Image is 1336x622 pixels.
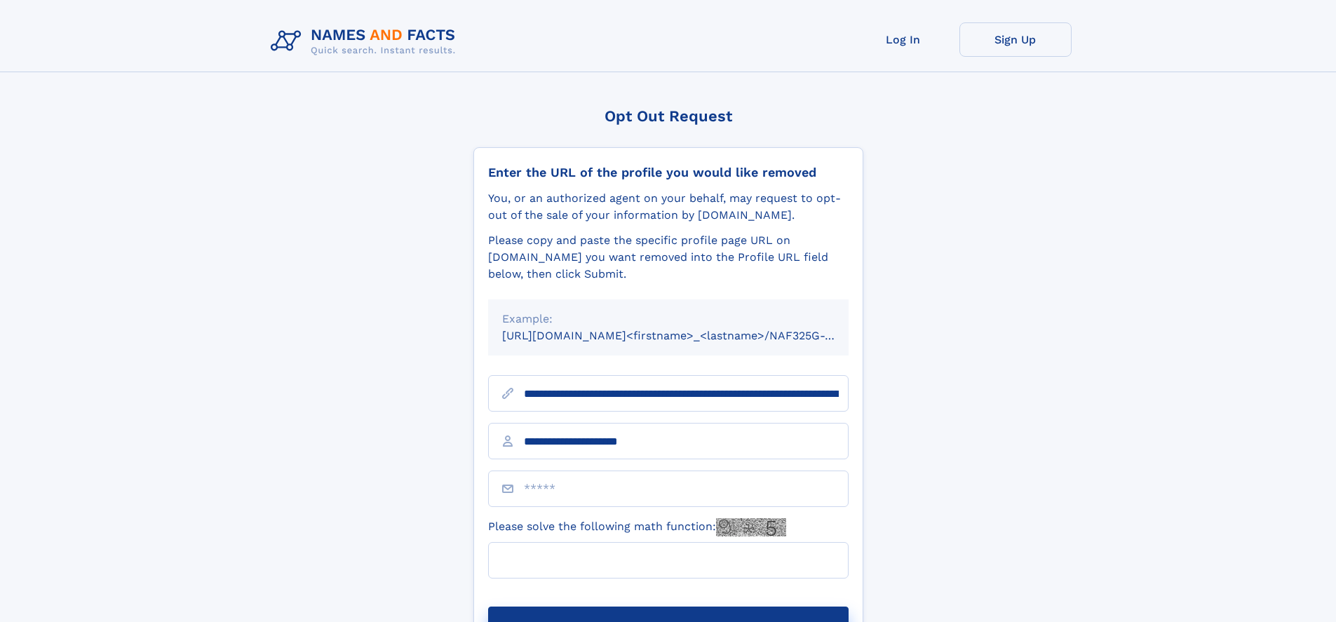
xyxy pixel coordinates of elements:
[502,329,875,342] small: [URL][DOMAIN_NAME]<firstname>_<lastname>/NAF325G-xxxxxxxx
[488,232,849,283] div: Please copy and paste the specific profile page URL on [DOMAIN_NAME] you want removed into the Pr...
[847,22,959,57] a: Log In
[488,518,786,536] label: Please solve the following math function:
[473,107,863,125] div: Opt Out Request
[959,22,1072,57] a: Sign Up
[502,311,835,327] div: Example:
[488,165,849,180] div: Enter the URL of the profile you would like removed
[265,22,467,60] img: Logo Names and Facts
[488,190,849,224] div: You, or an authorized agent on your behalf, may request to opt-out of the sale of your informatio...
